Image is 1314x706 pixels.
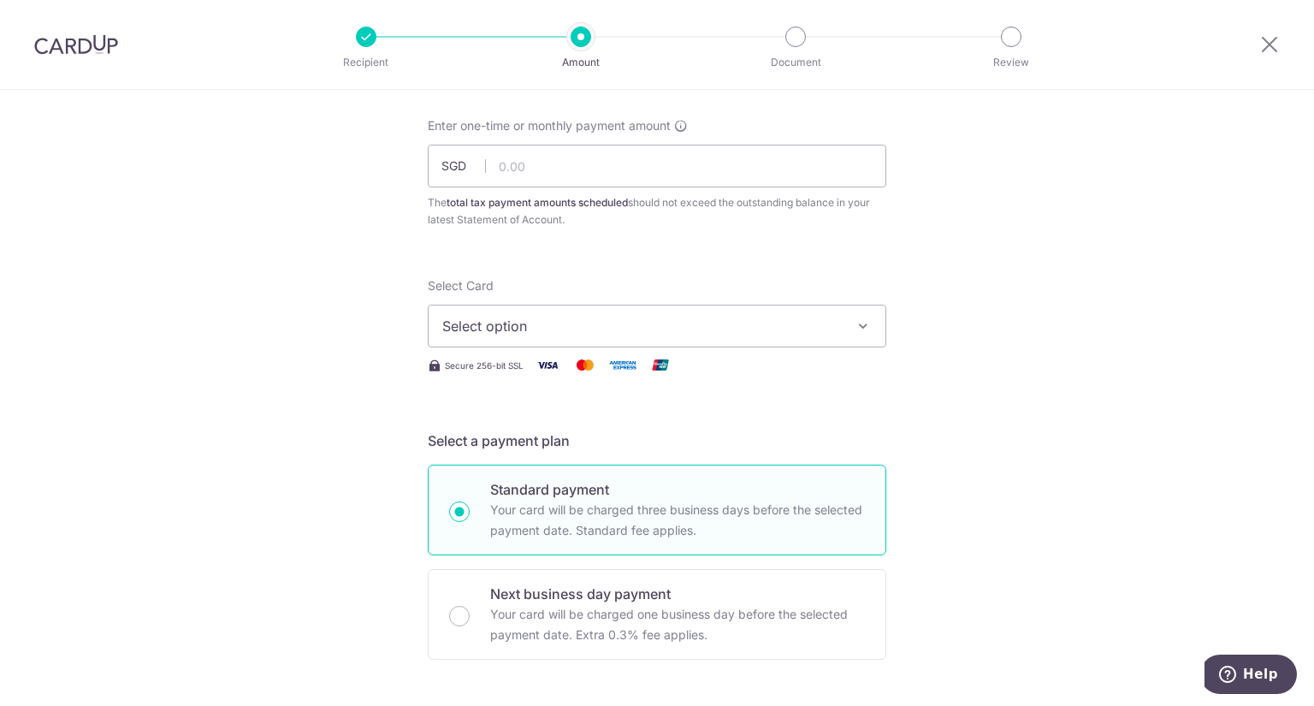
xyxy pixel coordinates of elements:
img: Visa [530,354,565,376]
h5: Select a payment plan [428,430,886,451]
img: Mastercard [568,354,602,376]
p: Document [732,54,859,71]
p: Recipient [303,54,429,71]
span: SGD [441,157,486,175]
p: Review [948,54,1074,71]
span: Secure 256-bit SSL [445,359,524,372]
iframe: Opens a widget where you can find more information [1204,655,1297,697]
span: Enter one-time or monthly payment amount [428,117,671,134]
button: Select option [428,305,886,347]
p: Next business day payment [490,584,865,604]
p: Your card will be charged one business day before the selected payment date. Extra 0.3% fee applies. [490,604,865,645]
span: translation missing: en.payables.payment_networks.credit_card.summary.labels.select_card [428,278,494,293]
p: Your card will be charged three business days before the selected payment date. Standard fee appl... [490,500,865,541]
b: total tax payment amounts scheduled [447,196,628,209]
img: CardUp [34,34,118,55]
div: The should not exceed the outstanding balance in your latest Statement of Account. [428,194,886,228]
p: Standard payment [490,479,865,500]
span: Select option [442,316,841,336]
img: Union Pay [643,354,678,376]
input: 0.00 [428,145,886,187]
img: American Express [606,354,640,376]
p: Amount [518,54,644,71]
